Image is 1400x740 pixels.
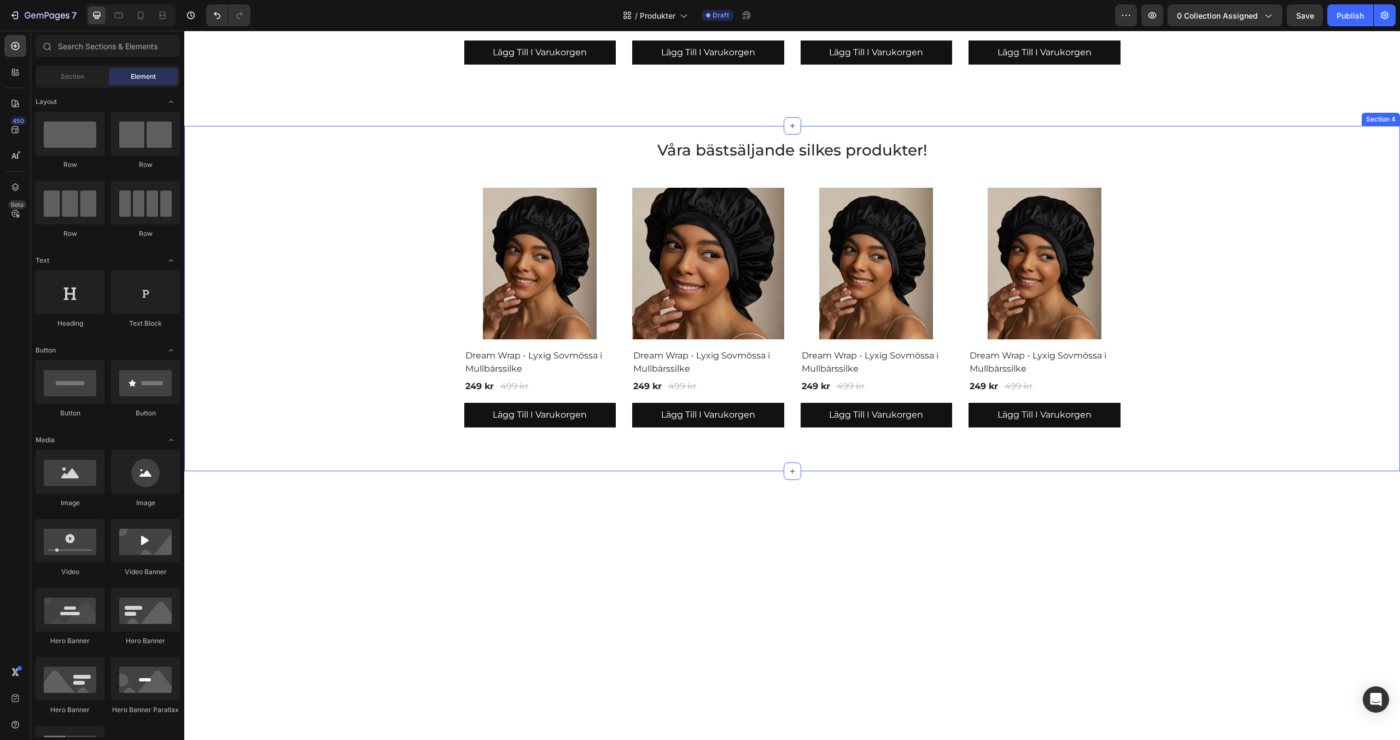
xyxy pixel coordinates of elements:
[448,157,600,309] a: Dream Wrap - Lyxig Sovmössa i Mullbärssilke
[111,408,180,418] div: Button
[162,252,180,269] span: Toggle open
[1180,84,1214,94] div: Section 4
[280,157,432,309] a: Dream Wrap - Lyxig Sovmössa i Mullbärssilke
[131,72,156,82] span: Element
[784,157,936,309] a: Dream Wrap - Lyxig Sovmössa i Mullbärssilke
[111,498,180,508] div: Image
[111,567,180,577] div: Video Banner
[813,377,907,392] div: Lägg till i varukorgen
[36,705,104,715] div: Hero Banner
[1287,4,1323,26] button: Save
[111,229,180,239] div: Row
[280,372,432,397] button: Lägg till i varukorgen
[280,108,936,130] h2: Våra bästsäljande silkes produkter!
[111,705,180,715] div: Hero Banner Parallax
[36,345,56,355] span: Button
[111,319,180,328] div: Text Block
[61,72,84,82] span: Section
[1177,10,1258,21] span: 0 collection assigned
[448,348,479,363] div: 249 kr
[206,4,250,26] div: Undo/Redo
[819,348,849,363] div: 499 kr
[36,567,104,577] div: Video
[1363,686,1389,713] div: Open Intercom Messenger
[1327,4,1373,26] button: Publish
[448,317,600,346] a: Dream Wrap - Lyxig Sovmössa i Mullbärssilke
[162,342,180,359] span: Toggle open
[1296,11,1314,20] span: Save
[36,636,104,646] div: Hero Banner
[72,9,77,22] p: 7
[713,10,729,20] span: Draft
[616,372,768,397] button: Lägg till i varukorgen
[36,256,49,265] span: Text
[162,93,180,111] span: Toggle open
[1168,4,1282,26] button: 0 collection assigned
[308,377,402,392] div: Lägg till i varukorgen
[784,348,815,363] div: 249 kr
[784,372,936,397] button: Lägg till i varukorgen
[36,498,104,508] div: Image
[162,431,180,449] span: Toggle open
[483,348,513,363] div: 499 kr
[280,348,311,363] div: 249 kr
[36,435,55,445] span: Media
[616,317,768,346] a: Dream Wrap - Lyxig Sovmössa i Mullbärssilke
[616,348,647,363] div: 249 kr
[36,319,104,328] div: Heading
[280,317,432,346] a: Dream Wrap - Lyxig Sovmössa i Mullbärssilke
[184,31,1400,740] iframe: Design area
[1337,10,1364,21] div: Publish
[635,10,638,21] span: /
[10,117,26,125] div: 450
[616,157,768,309] a: Dream Wrap - Lyxig Sovmössa i Mullbärssilke
[640,10,675,21] span: Produkter
[315,348,345,363] div: 499 kr
[36,408,104,418] div: Button
[448,372,600,397] button: Lägg till i varukorgen
[111,636,180,646] div: Hero Banner
[36,97,57,107] span: Layout
[4,4,81,26] button: 7
[8,200,26,209] div: Beta
[651,348,681,363] div: 499 kr
[111,160,180,170] div: Row
[36,35,180,57] input: Search Sections & Elements
[36,160,104,170] div: Row
[645,377,739,392] div: Lägg till i varukorgen
[477,377,571,392] div: Lägg till i varukorgen
[36,229,104,239] div: Row
[784,317,936,346] a: Dream Wrap - Lyxig Sovmössa i Mullbärssilke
